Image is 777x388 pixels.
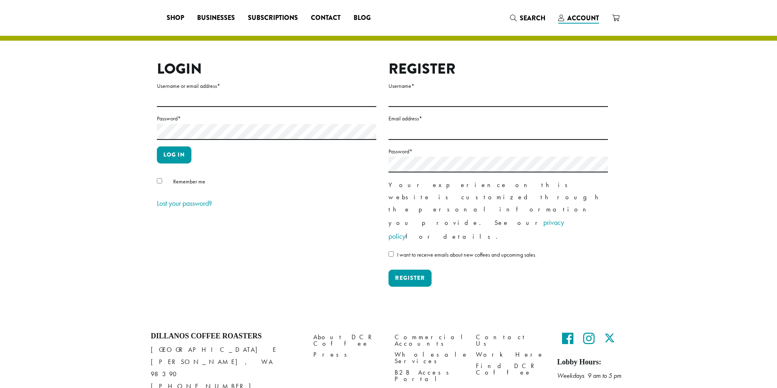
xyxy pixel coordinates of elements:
[388,81,608,91] label: Username
[313,349,382,360] a: Press
[476,360,545,378] a: Find DCR Coffee
[388,179,608,243] p: Your experience on this website is customized through the personal information you provide. See o...
[157,198,212,208] a: Lost your password?
[197,13,235,23] span: Businesses
[388,146,608,157] label: Password
[476,332,545,349] a: Contact Us
[388,113,608,124] label: Email address
[504,11,552,25] a: Search
[388,251,394,257] input: I want to receive emails about new coffees and upcoming sales.
[388,60,608,78] h2: Register
[167,13,184,23] span: Shop
[557,358,626,367] h5: Lobby Hours:
[395,332,464,349] a: Commercial Accounts
[157,146,191,163] button: Log in
[313,332,382,349] a: About DCR Coffee
[395,349,464,367] a: Wholesale Services
[160,11,191,24] a: Shop
[476,349,545,360] a: Work Here
[151,332,301,341] h4: Dillanos Coffee Roasters
[388,270,432,287] button: Register
[567,13,599,23] span: Account
[157,113,376,124] label: Password
[557,371,621,380] em: Weekdays 9 am to 5 pm
[157,60,376,78] h2: Login
[173,178,205,185] span: Remember me
[388,218,564,241] a: privacy policy
[157,81,376,91] label: Username or email address
[395,367,464,384] a: B2B Access Portal
[520,13,545,23] span: Search
[354,13,371,23] span: Blog
[311,13,341,23] span: Contact
[248,13,298,23] span: Subscriptions
[397,251,536,258] span: I want to receive emails about new coffees and upcoming sales.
